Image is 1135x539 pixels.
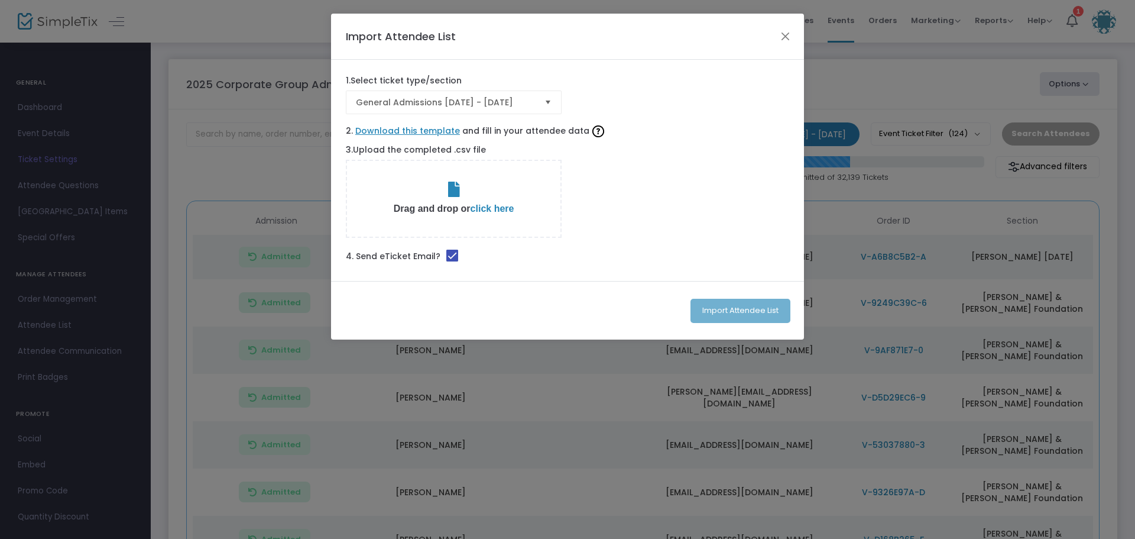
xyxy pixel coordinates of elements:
label: and fill in your attendee data [346,122,789,140]
span: Upload the completed .csv file [353,144,486,156]
button: Select [540,91,556,114]
span: 1. [346,75,351,86]
img: question-mark [592,125,604,137]
span: 2. [346,125,353,137]
a: Download this template [355,125,460,137]
h4: Import Attendee List [346,28,456,44]
span: 4. Send eTicket Email? [346,250,440,262]
button: Close [778,28,793,44]
span: click here [471,204,514,214]
p: Drag and drop or [347,202,560,216]
label: Select ticket type/section [346,75,462,87]
span: General Admissions [DATE] - [DATE] [356,96,535,108]
span: 3. [346,144,353,156]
